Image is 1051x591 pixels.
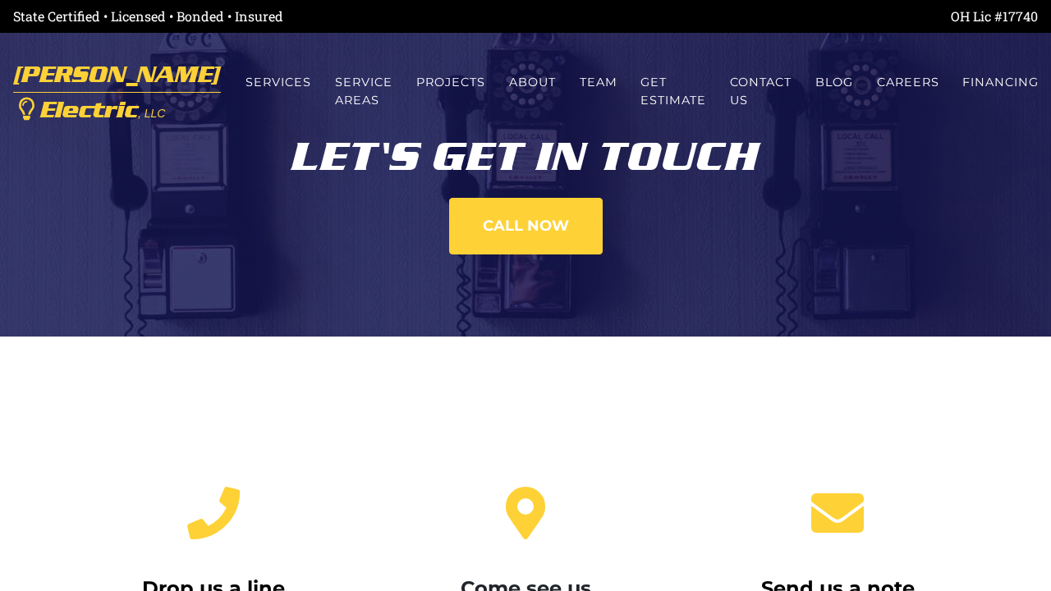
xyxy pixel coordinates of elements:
[718,61,804,122] a: Contact us
[567,61,629,104] a: Team
[324,61,405,122] a: Service Areas
[138,107,165,120] span: , LLC
[70,123,981,177] div: Let's get in touch
[449,198,603,254] a: Call now
[13,53,221,131] a: [PERSON_NAME] Electric, LLC
[497,61,567,104] a: About
[234,61,324,104] a: Services
[405,61,498,104] a: Projects
[951,61,1051,104] a: Financing
[525,7,1038,26] div: OH Lic #17740
[13,7,525,26] div: State Certified • Licensed • Bonded • Insured
[865,61,951,104] a: Careers
[803,61,865,104] a: Blog
[629,61,718,122] a: Get estimate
